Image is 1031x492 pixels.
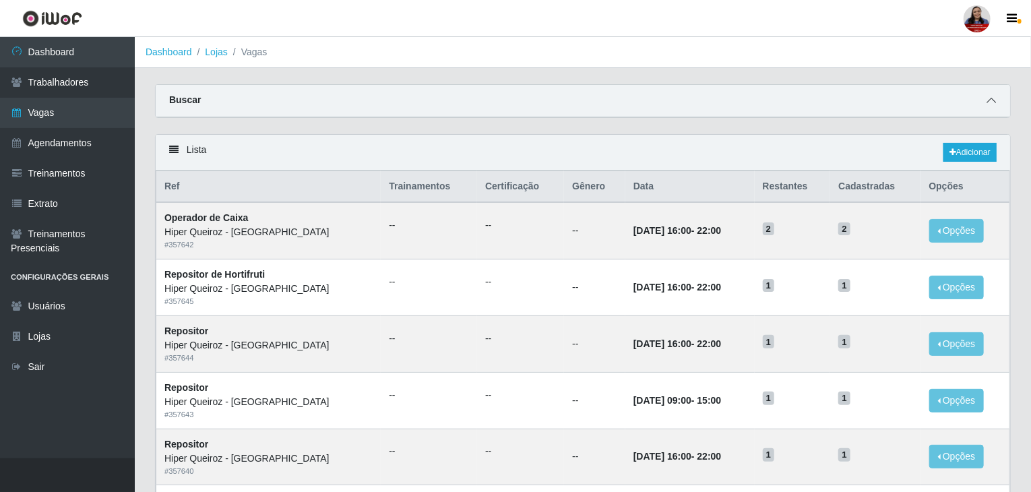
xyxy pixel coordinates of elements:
[22,10,82,27] img: CoreUI Logo
[164,452,373,466] div: Hiper Queiroz - [GEOGRAPHIC_DATA]
[164,326,208,336] strong: Repositor
[633,282,721,293] strong: -
[389,332,469,346] ul: --
[763,222,775,236] span: 2
[485,275,556,289] ul: --
[633,451,721,462] strong: -
[929,219,985,243] button: Opções
[633,395,691,406] time: [DATE] 09:00
[838,392,850,405] span: 1
[164,382,208,393] strong: Repositor
[830,171,920,203] th: Cadastradas
[164,352,373,364] div: # 357644
[477,171,564,203] th: Certificação
[633,225,691,236] time: [DATE] 16:00
[697,395,722,406] time: 15:00
[763,335,775,348] span: 1
[838,222,850,236] span: 2
[763,279,775,293] span: 1
[564,372,625,429] td: --
[485,444,556,458] ul: --
[755,171,831,203] th: Restantes
[164,296,373,307] div: # 357645
[164,239,373,251] div: # 357642
[564,259,625,316] td: --
[921,171,1010,203] th: Opções
[929,389,985,412] button: Opções
[389,388,469,402] ul: --
[633,225,721,236] strong: -
[485,388,556,402] ul: --
[943,143,997,162] a: Adicionar
[564,202,625,259] td: --
[697,282,722,293] time: 22:00
[633,282,691,293] time: [DATE] 16:00
[564,429,625,485] td: --
[164,439,208,450] strong: Repositor
[763,448,775,462] span: 1
[625,171,755,203] th: Data
[169,94,201,105] strong: Buscar
[633,338,721,349] strong: -
[164,225,373,239] div: Hiper Queiroz - [GEOGRAPHIC_DATA]
[164,466,373,477] div: # 357640
[164,409,373,421] div: # 357643
[838,448,850,462] span: 1
[228,45,268,59] li: Vagas
[564,315,625,372] td: --
[389,218,469,233] ul: --
[697,451,722,462] time: 22:00
[156,171,381,203] th: Ref
[485,218,556,233] ul: --
[164,282,373,296] div: Hiper Queiroz - [GEOGRAPHIC_DATA]
[929,445,985,468] button: Opções
[763,392,775,405] span: 1
[164,395,373,409] div: Hiper Queiroz - [GEOGRAPHIC_DATA]
[697,225,722,236] time: 22:00
[381,171,477,203] th: Trainamentos
[164,212,249,223] strong: Operador de Caixa
[564,171,625,203] th: Gênero
[929,332,985,356] button: Opções
[205,47,227,57] a: Lojas
[164,338,373,352] div: Hiper Queiroz - [GEOGRAPHIC_DATA]
[633,451,691,462] time: [DATE] 16:00
[485,332,556,346] ul: --
[389,275,469,289] ul: --
[929,276,985,299] button: Opções
[389,444,469,458] ul: --
[135,37,1031,68] nav: breadcrumb
[633,395,721,406] strong: -
[156,135,1010,171] div: Lista
[146,47,192,57] a: Dashboard
[697,338,722,349] time: 22:00
[838,279,850,293] span: 1
[164,269,265,280] strong: Repositor de Hortifruti
[838,335,850,348] span: 1
[633,338,691,349] time: [DATE] 16:00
